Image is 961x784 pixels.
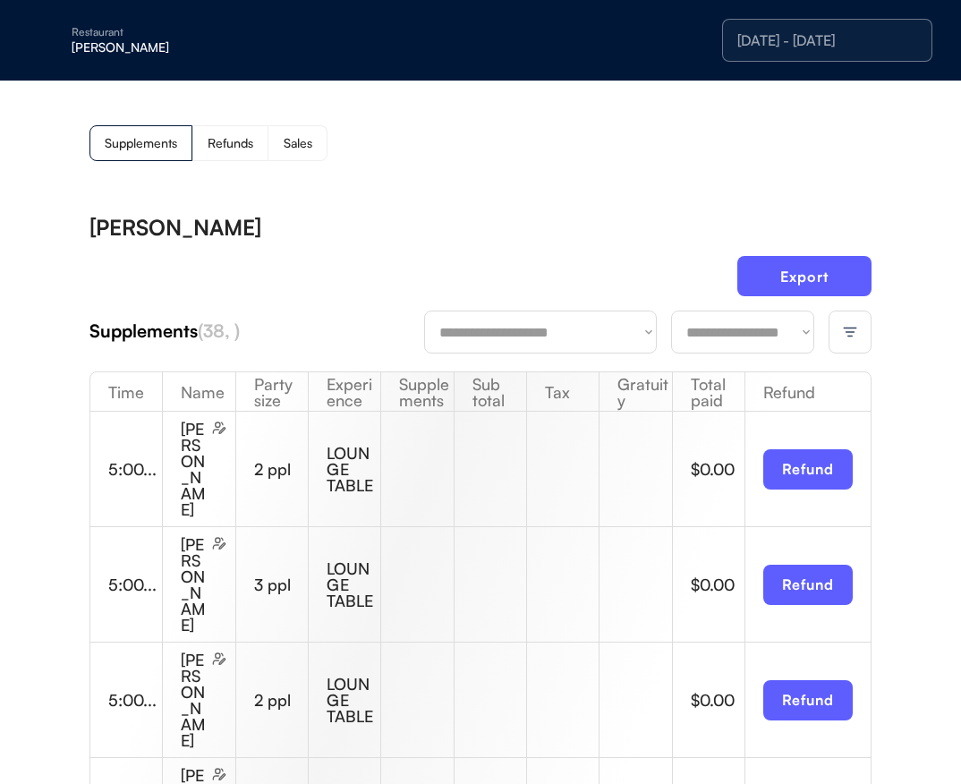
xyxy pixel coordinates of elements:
div: Time [90,384,162,400]
img: filter-lines.svg [842,324,858,340]
div: 5:00... [108,576,162,592]
div: [PERSON_NAME] [181,421,208,517]
div: Sales [284,137,312,149]
div: 2 ppl [254,692,308,708]
div: Gratuity [600,376,671,408]
div: Sub total [455,376,526,408]
div: Experience [309,376,380,408]
div: [PERSON_NAME] [72,41,297,54]
font: (38, ) [198,320,240,342]
button: Refund [763,565,853,605]
div: Party size [236,376,308,408]
div: Tax [527,384,599,400]
img: users-edit.svg [212,652,226,666]
div: $0.00 [691,692,744,708]
div: Supplements [381,376,453,408]
button: Export [737,256,872,296]
div: LOUNGE TABLE [327,445,380,493]
div: Supplements [105,137,177,149]
div: [PERSON_NAME] [181,652,208,748]
div: Refund [745,384,871,400]
div: Refunds [208,137,253,149]
div: LOUNGE TABLE [327,560,380,609]
div: [PERSON_NAME] [181,536,208,633]
div: 5:00... [108,461,162,477]
div: Total paid [673,376,744,408]
div: Restaurant [72,27,297,38]
div: [PERSON_NAME] [89,217,261,238]
div: $0.00 [691,461,744,477]
div: Name [163,384,234,400]
div: Supplements [89,319,424,344]
img: users-edit.svg [212,421,226,435]
div: [DATE] - [DATE] [737,33,917,47]
button: Refund [763,680,853,720]
img: yH5BAEAAAAALAAAAAABAAEAAAIBRAA7 [36,26,64,55]
button: Refund [763,449,853,490]
div: 5:00... [108,692,162,708]
div: 3 ppl [254,576,308,592]
div: LOUNGE TABLE [327,676,380,724]
div: 2 ppl [254,461,308,477]
div: $0.00 [691,576,744,592]
img: users-edit.svg [212,767,226,781]
img: users-edit.svg [212,536,226,550]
